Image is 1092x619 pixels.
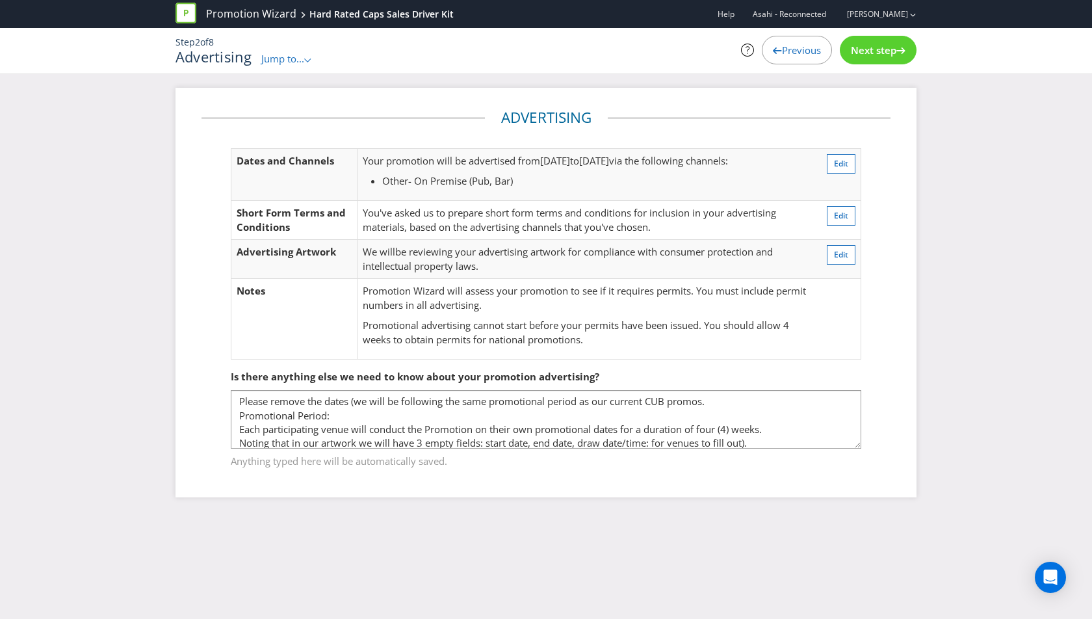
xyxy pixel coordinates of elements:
a: Promotion Wizard [206,7,296,21]
span: Edit [834,158,848,169]
span: We will [363,245,395,258]
span: Next step [851,44,896,57]
span: Step [175,36,195,48]
span: be reviewing your advertising artwork for compliance with consumer protection and intellectual pr... [363,245,773,272]
legend: Advertising [485,107,608,128]
span: Is there anything else we need to know about your promotion advertising? [231,370,599,383]
div: Open Intercom Messenger [1035,562,1066,593]
td: Short Form Terms and Conditions [231,201,357,240]
span: Other [382,174,408,187]
span: Previous [782,44,821,57]
span: Edit [834,249,848,260]
span: 2 [195,36,200,48]
span: [DATE] [540,154,570,167]
td: Notes [231,279,357,360]
span: of [200,36,209,48]
a: Help [718,8,734,20]
td: Advertising Artwork [231,240,357,279]
span: Edit [834,210,848,221]
span: to [570,154,579,167]
span: via the following channels: [609,154,728,167]
span: 8 [209,36,214,48]
span: Jump to... [261,52,304,65]
textarea: Please remove the dates (we will be following the same promotional period as our current CUB prom... [231,390,861,449]
span: - On Premise (Pub, Bar) [408,174,513,187]
span: You've asked us to prepare short form terms and conditions for inclusion in your advertising mate... [363,206,776,233]
div: Hard Rated Caps Sales Driver Kit [309,8,454,21]
h1: Advertising [175,49,252,64]
span: Your promotion will be advertised from [363,154,540,167]
button: Edit [827,245,855,265]
span: Asahi - Reconnected [753,8,826,20]
p: Promotional advertising cannot start before your permits have been issued. You should allow 4 wee... [363,319,809,347]
button: Edit [827,154,855,174]
a: [PERSON_NAME] [834,8,908,20]
span: Anything typed here will be automatically saved. [231,449,861,468]
p: Promotion Wizard will assess your promotion to see if it requires permits. You must include permi... [363,284,809,312]
button: Edit [827,206,855,226]
td: Dates and Channels [231,148,357,201]
span: [DATE] [579,154,609,167]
